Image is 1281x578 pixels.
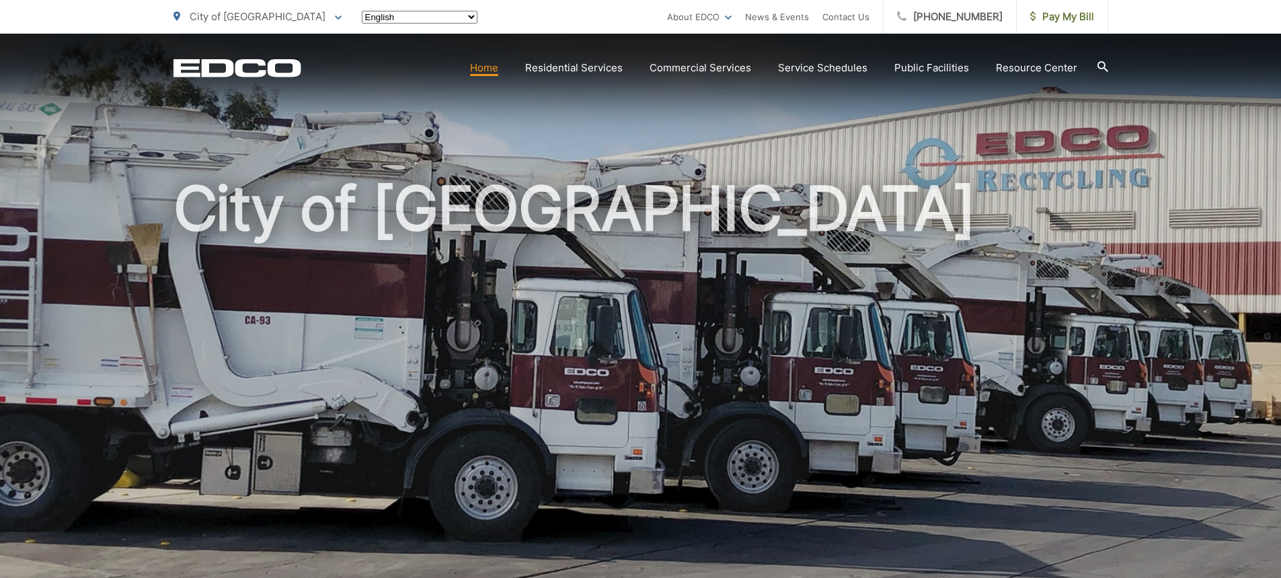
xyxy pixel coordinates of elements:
select: Select a language [362,11,477,24]
a: About EDCO [667,9,732,25]
a: Contact Us [822,9,869,25]
a: Public Facilities [894,60,969,76]
a: Commercial Services [650,60,751,76]
span: City of [GEOGRAPHIC_DATA] [190,10,325,23]
a: Resource Center [996,60,1077,76]
span: Pay My Bill [1030,9,1094,25]
a: Residential Services [525,60,623,76]
a: EDCD logo. Return to the homepage. [173,59,301,77]
a: Service Schedules [778,60,867,76]
a: Home [470,60,498,76]
a: News & Events [745,9,809,25]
